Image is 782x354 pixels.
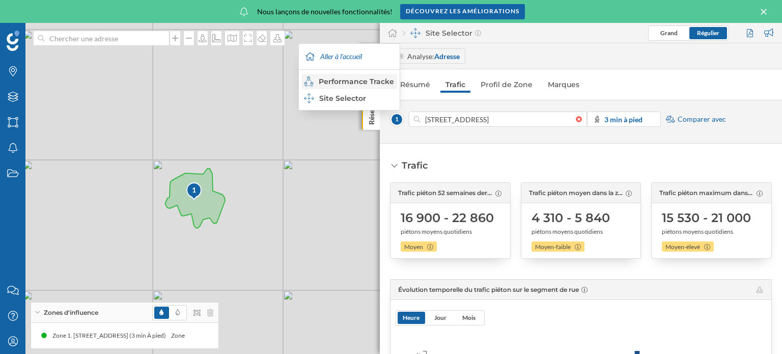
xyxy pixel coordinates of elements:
[410,28,421,38] img: dashboards-manager.svg
[7,31,19,51] img: Logo Geoblink
[529,188,624,198] span: Trafic piéton moyen dans la zone (2024)
[401,227,472,236] span: piétons moyens quotidiens
[659,188,754,198] span: Trafic piéton maximum dans la zone (2024)
[257,7,393,17] span: Nous lançons de nouvelles fonctionnalités!
[304,93,314,103] img: dashboards-manager.svg
[434,52,460,61] strong: Adresse
[16,7,66,16] span: Assistance
[186,182,201,200] div: 1
[398,286,579,293] span: Évolution temporelle du trafic piéton sur le segment de rue
[390,113,404,126] span: 1
[403,28,481,38] div: Site Selector
[404,242,423,252] span: Moyen
[186,185,203,195] div: 1
[407,51,460,62] div: Analyse:
[604,115,643,124] strong: 3 min à pied
[665,242,700,252] span: Moyen-élevé
[662,227,733,236] span: piétons moyens quotidiens
[398,188,493,198] span: Trafic piéton 52 semaines dernières
[532,210,610,226] span: 4 310 - 5 840
[697,29,719,37] span: Régulier
[476,76,538,93] a: Profil de Zone
[395,76,435,93] a: Résumé
[662,210,751,226] span: 15 530 - 21 000
[402,159,428,172] div: Trafic
[70,331,189,341] div: Zone 1. [STREET_ADDRESS] (3 min À pied)
[301,44,397,69] div: Aller à l'accueil
[678,114,726,124] span: Comparer avec
[401,210,494,226] span: 16 900 - 22 860
[304,76,314,87] img: monitoring-360--hover.svg
[434,314,446,321] span: Jour
[532,227,603,236] span: piétons moyens quotidiens
[403,314,420,321] span: Heure
[304,93,394,103] div: Site Selector
[660,29,678,37] span: Grand
[440,76,470,93] a: Trafic
[186,182,203,202] img: pois-map-marker.svg
[535,242,571,252] span: Moyen-faible
[543,76,584,93] a: Marques
[44,308,98,317] span: Zones d'influence
[462,314,476,321] span: Mois
[304,76,394,87] div: Performance Tracker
